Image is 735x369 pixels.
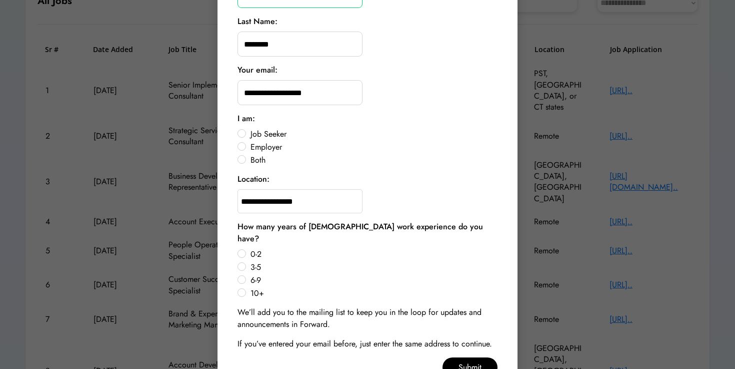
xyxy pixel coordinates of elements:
[247,130,497,138] label: Job Seeker
[247,156,497,164] label: Both
[237,338,492,350] div: If you’ve entered your email before, just enter the same address to continue.
[237,113,255,125] div: I am:
[237,173,269,185] div: Location:
[247,276,497,284] label: 6-9
[247,143,497,151] label: Employer
[247,263,497,271] label: 3-5
[237,16,277,28] div: Last Name:
[247,289,497,297] label: 10+
[237,64,277,76] div: Your email:
[247,250,497,258] label: 0-2
[237,221,497,245] div: How many years of [DEMOGRAPHIC_DATA] work experience do you have?
[237,306,497,330] div: We’ll add you to the mailing list to keep you in the loop for updates and announcements in Forward.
